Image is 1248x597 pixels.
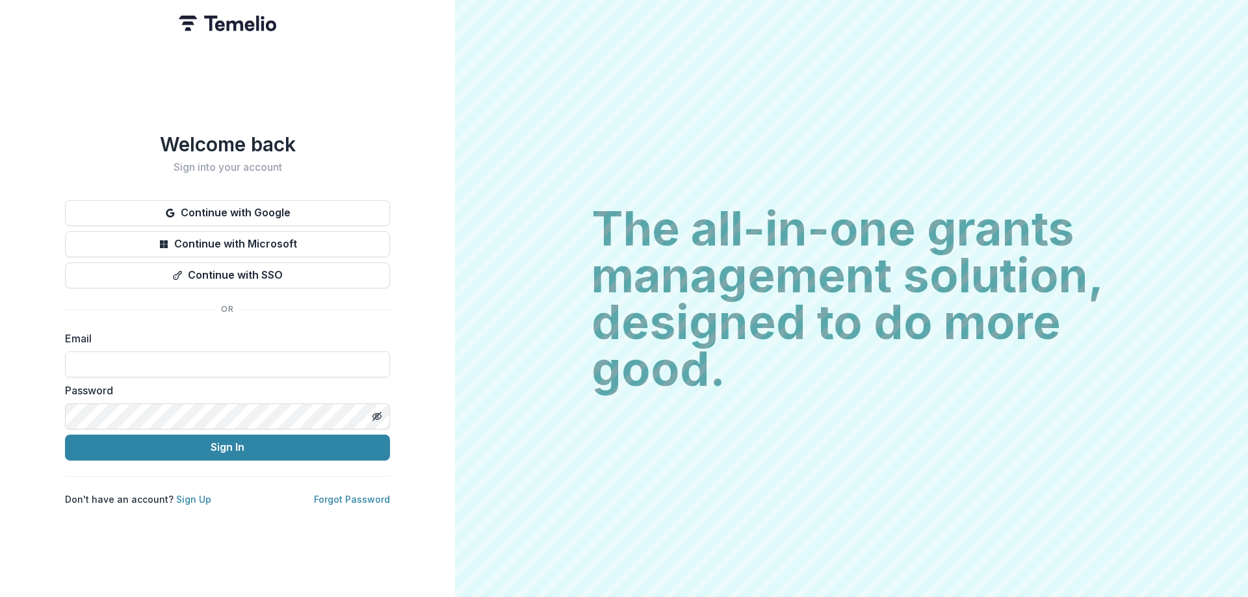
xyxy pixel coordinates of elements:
button: Continue with Microsoft [65,231,390,257]
h1: Welcome back [65,133,390,156]
a: Sign Up [176,494,211,505]
p: Don't have an account? [65,492,211,506]
img: Temelio [179,16,276,31]
h2: Sign into your account [65,161,390,173]
button: Continue with SSO [65,262,390,288]
label: Password [65,383,382,398]
button: Continue with Google [65,200,390,226]
label: Email [65,331,382,346]
a: Forgot Password [314,494,390,505]
button: Sign In [65,435,390,461]
button: Toggle password visibility [367,406,387,427]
